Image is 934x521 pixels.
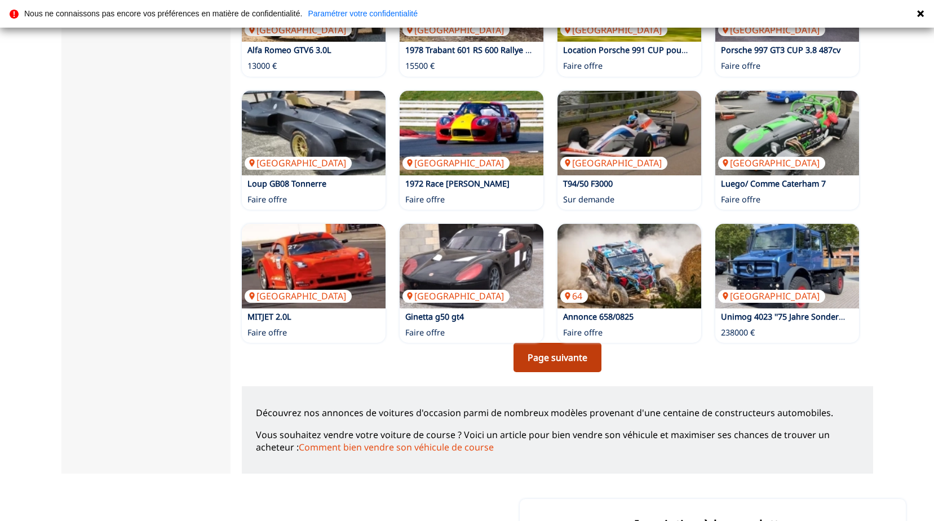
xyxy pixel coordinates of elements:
[247,311,291,322] a: MITJET 2.0L
[299,441,494,453] a: Comment bien vendre son véhicule de course
[715,224,859,308] a: Unimog 4023 ''75 Jahre Sondermodell ''[GEOGRAPHIC_DATA]
[402,290,510,302] p: [GEOGRAPHIC_DATA]
[514,343,601,372] a: Page suivante
[242,91,386,175] img: Loup GB08 Tonnerre
[557,224,701,308] a: Annonce 658/082564
[242,224,386,308] a: MITJET 2.0L[GEOGRAPHIC_DATA]
[402,157,510,169] p: [GEOGRAPHIC_DATA]
[405,178,510,189] a: 1972 Race [PERSON_NAME]
[242,224,386,308] img: MITJET 2.0L
[247,60,277,72] p: 13000 €
[563,327,603,338] p: Faire offre
[718,24,825,36] p: [GEOGRAPHIC_DATA]
[405,194,445,205] p: Faire offre
[247,178,326,189] a: Loup GB08 Tonnerre
[308,10,418,17] a: Paramétrer votre confidentialité
[256,429,859,454] p: Vous souhaitez vendre votre voiture de course ? Voici un article pour bien vendre son véhicule et...
[563,178,613,189] a: T94/50 F3000
[400,224,543,308] a: Ginetta g50 gt4[GEOGRAPHIC_DATA]
[245,290,352,302] p: [GEOGRAPHIC_DATA]
[242,91,386,175] a: Loup GB08 Tonnerre[GEOGRAPHIC_DATA]
[721,45,840,55] a: Porsche 997 GT3 CUP 3.8 487cv
[557,91,701,175] img: T94/50 F3000
[557,224,701,308] img: Annonce 658/0825
[245,157,352,169] p: [GEOGRAPHIC_DATA]
[721,194,760,205] p: Faire offre
[247,45,331,55] a: Alfa Romeo GTV6 3.0L
[560,290,588,302] p: 64
[24,10,302,17] p: Nous ne connaissons pas encore vos préférences en matière de confidentialité.
[563,194,614,205] p: Sur demande
[405,327,445,338] p: Faire offre
[721,178,826,189] a: Luego/ Comme Caterham 7
[715,91,859,175] a: Luego/ Comme Caterham 7[GEOGRAPHIC_DATA]
[563,60,603,72] p: Faire offre
[715,91,859,175] img: Luego/ Comme Caterham 7
[245,24,352,36] p: [GEOGRAPHIC_DATA]
[718,290,825,302] p: [GEOGRAPHIC_DATA]
[563,45,725,55] a: Location Porsche 991 CUP pour Trackdays
[400,91,543,175] img: 1972 Race Marcos
[715,224,859,308] img: Unimog 4023 ''75 Jahre Sondermodell ''
[405,45,621,55] a: 1978 Trabant 601 RS 600 Rallye - 40 PS, Resta., Str.[DATE]
[557,91,701,175] a: T94/50 F3000[GEOGRAPHIC_DATA]
[256,407,859,419] p: Découvrez nos annonces de voitures d'occasion parmi de nombreux modèles provenant d'une centaine ...
[718,157,825,169] p: [GEOGRAPHIC_DATA]
[402,24,510,36] p: [GEOGRAPHIC_DATA]
[247,194,287,205] p: Faire offre
[405,60,435,72] p: 15500 €
[721,327,755,338] p: 238000 €
[405,311,464,322] a: Ginetta g50 gt4
[560,157,667,169] p: [GEOGRAPHIC_DATA]
[560,24,667,36] p: [GEOGRAPHIC_DATA]
[247,327,287,338] p: Faire offre
[721,311,871,322] a: Unimog 4023 ''75 Jahre Sondermodell ''
[400,91,543,175] a: 1972 Race Marcos[GEOGRAPHIC_DATA]
[721,60,760,72] p: Faire offre
[400,224,543,308] img: Ginetta g50 gt4
[563,311,634,322] a: Annonce 658/0825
